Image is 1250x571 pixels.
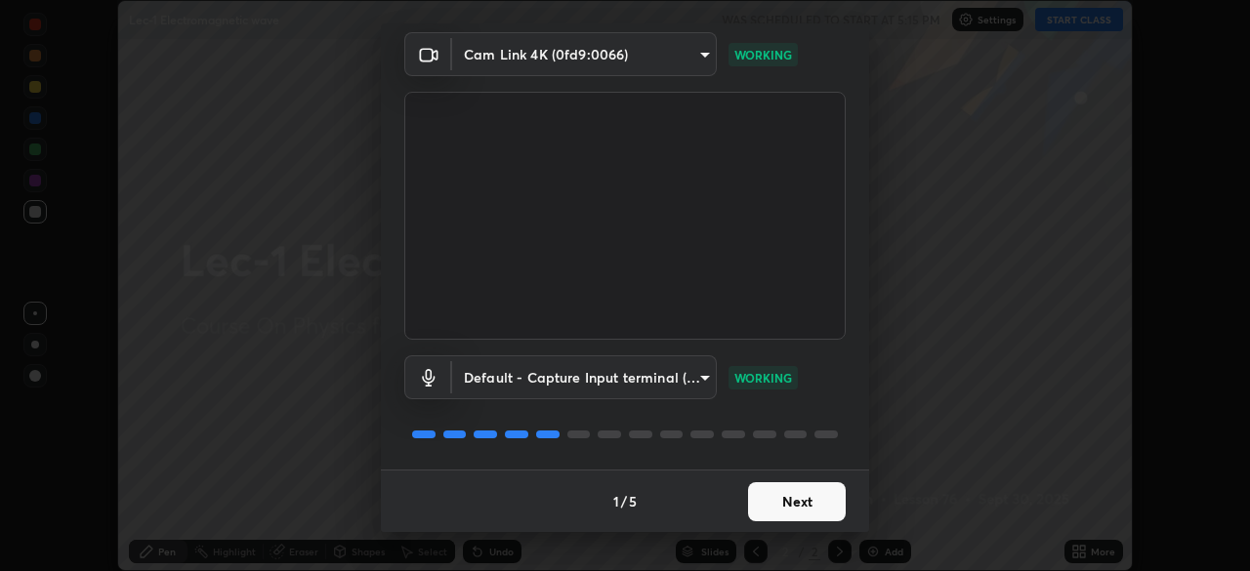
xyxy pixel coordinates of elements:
h4: 1 [613,491,619,511]
p: WORKING [734,369,792,387]
p: WORKING [734,46,792,63]
div: Cam Link 4K (0fd9:0066) [452,32,717,76]
h4: / [621,491,627,511]
button: Next [748,482,846,521]
div: Cam Link 4K (0fd9:0066) [452,355,717,399]
h4: 5 [629,491,637,511]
